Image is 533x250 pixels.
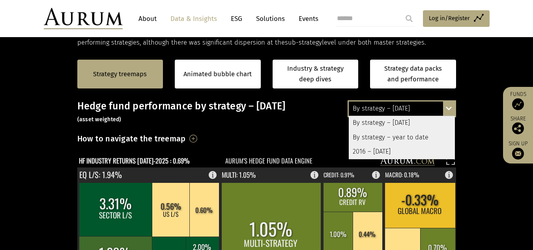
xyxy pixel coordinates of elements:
div: 2016 – [DATE] [349,145,455,159]
img: Sign up to our newsletter [512,148,524,160]
a: Sign up [507,140,529,160]
img: Share this post [512,122,524,134]
a: Data & Insights [166,11,221,26]
a: Industry & strategy deep dives [273,60,359,88]
a: About [135,11,161,26]
a: Animated bubble chart [183,69,252,79]
h3: How to navigate the treemap [77,132,186,145]
a: Strategy data packs and performance [370,60,456,88]
div: By strategy – year to date [349,130,455,145]
div: By strategy – [DATE] [349,116,455,130]
a: Funds [507,91,529,110]
span: Log in/Register [429,13,470,23]
span: sub-strategy [285,39,322,46]
a: Events [295,11,318,26]
h3: Hedge fund performance by strategy – [DATE] [77,100,456,124]
a: Solutions [252,11,289,26]
img: Aurum [44,8,123,29]
div: Share [507,116,529,134]
input: Submit [401,11,417,26]
a: Strategy treemaps [93,69,147,79]
a: ESG [227,11,246,26]
a: Log in/Register [423,10,490,27]
img: Access Funds [512,98,524,110]
div: By strategy – [DATE] [349,102,455,116]
small: (asset weighted) [77,116,122,123]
